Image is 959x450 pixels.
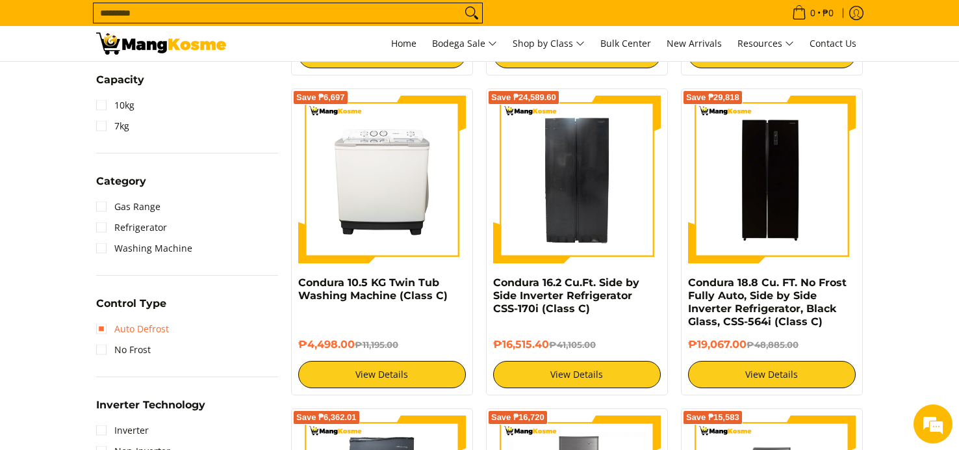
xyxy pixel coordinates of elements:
a: Bulk Center [594,26,658,61]
span: New Arrivals [667,37,722,49]
img: Condura 10.5 KG Twin Tub Washing Machine (Class C) [298,96,466,263]
textarea: Type your message and click 'Submit' [6,306,248,352]
h6: ₱4,498.00 [298,338,466,351]
summary: Open [96,75,144,95]
a: No Frost [96,339,151,360]
span: Inverter Technology [96,400,205,410]
div: Leave a message [68,73,218,90]
span: Category [96,176,146,187]
span: Save ₱15,583 [686,414,739,421]
a: 10kg [96,95,134,116]
button: Search [461,3,482,23]
a: 7kg [96,116,129,137]
span: Save ₱29,818 [686,94,739,101]
span: 0 [808,8,817,18]
del: ₱41,105.00 [549,339,596,350]
span: Contact Us [810,37,856,49]
a: Contact Us [803,26,863,61]
a: Inverter [96,420,149,441]
a: View Details [493,361,661,388]
span: ₱0 [821,8,836,18]
a: New Arrivals [660,26,728,61]
span: Save ₱24,589.60 [491,94,556,101]
h6: ₱16,515.40 [493,338,661,351]
span: Resources [737,36,794,52]
summary: Open [96,176,146,196]
span: We are offline. Please leave us a message. [27,139,227,271]
a: View Details [688,361,856,388]
span: Home [391,37,416,49]
img: Condura 18.8 Cu. FT. No Frost Fully Auto, Side by Side Inverter Refrigerator, Black Glass, CSS-56... [688,96,856,263]
a: Condura 10.5 KG Twin Tub Washing Machine (Class C) [298,276,448,302]
a: Auto Defrost [96,319,169,339]
a: Condura 18.8 Cu. FT. No Frost Fully Auto, Side by Side Inverter Refrigerator, Black Glass, CSS-56... [688,276,847,328]
a: Washing Machine [96,238,192,259]
a: Condura 16.2 Cu.Ft. Side by Side Inverter Refrigerator CSS-170i (Class C) [493,276,639,315]
span: Save ₱6,697 [296,94,345,101]
span: Save ₱6,362.01 [296,414,357,421]
div: Minimize live chat window [213,7,244,38]
span: Bulk Center [600,37,651,49]
span: Save ₱16,720 [491,414,544,421]
span: Bodega Sale [432,36,497,52]
a: Bodega Sale [426,26,504,61]
nav: Main Menu [239,26,863,61]
span: Shop by Class [513,36,585,52]
a: Gas Range [96,196,160,217]
a: Shop by Class [506,26,591,61]
a: View Details [298,361,466,388]
span: • [788,6,838,20]
h6: ₱19,067.00 [688,338,856,351]
summary: Open [96,400,205,420]
span: Capacity [96,75,144,85]
em: Submit [190,352,236,369]
a: Home [385,26,423,61]
img: Class C Home &amp; Business Appliances: Up to 70% Off l Mang Kosme [96,33,226,55]
summary: Open [96,298,166,319]
del: ₱11,195.00 [355,339,398,350]
a: Resources [731,26,800,61]
span: Control Type [96,298,166,309]
a: Refrigerator [96,217,167,238]
del: ₱48,885.00 [747,339,799,350]
img: Condura 16.2 Cu.Ft. Side by Side Inverter Refrigerator CSS-170i (Class C) [493,96,661,263]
